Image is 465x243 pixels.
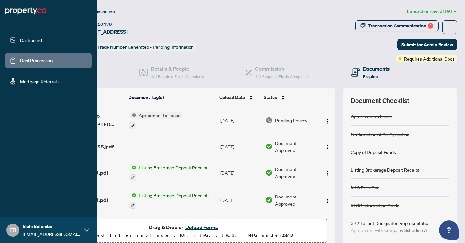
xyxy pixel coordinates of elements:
[20,37,42,43] a: Dashboard
[261,88,317,106] th: Status
[151,65,204,73] h4: Details & People
[325,171,330,176] img: Logo
[368,21,433,31] div: Transaction Communication
[322,167,333,178] button: Logo
[151,74,204,79] span: 4/4 Required Fields Completed
[363,74,378,79] span: Required
[149,223,220,231] span: Drag & Drop or
[80,28,128,35] span: [STREET_ADDRESS]
[218,187,263,214] td: [DATE]
[322,115,333,126] button: Logo
[183,223,220,231] button: Upload Forms
[351,184,379,191] div: MLS Print Out
[351,96,409,105] span: Document Checklist
[129,192,136,199] img: Status Icon
[46,231,323,239] p: Supported files include .PDF, .JPG, .JPEG, .PNG under 25 MB
[275,139,317,154] span: Document Approved
[20,58,53,64] a: Deal Processing
[275,117,307,124] span: Pending Review
[129,164,136,171] img: Status Icon
[5,6,46,16] img: logo
[322,141,333,152] button: Logo
[23,230,81,238] span: [EMAIL_ADDRESS][DOMAIN_NAME]
[218,214,263,242] td: [DATE]
[265,169,273,176] img: Document Status
[136,112,183,119] span: Agreement to Lease
[448,25,452,29] span: ellipsis
[42,219,327,243] span: Drag & Drop orUpload FormsSupported files include .PDF, .JPG, .JPEG, .PNG under25MB
[406,8,457,15] article: Transaction saved [DATE]
[439,220,459,240] button: Open asap
[129,192,210,209] button: Status IconListing Brokerage Deposit Receipt
[80,43,196,51] div: Status:
[275,193,317,207] span: Document Approved
[218,106,263,134] td: [DATE]
[255,65,309,73] h4: Commission
[355,20,439,31] button: Transaction Communication2
[265,143,273,150] img: Document Status
[363,65,390,73] h4: Documents
[428,23,433,29] div: 2
[351,202,399,209] div: RECO Information Guide
[219,94,245,101] span: Upload Date
[397,39,457,50] button: Submit for Admin Review
[265,197,273,204] img: Document Status
[23,223,81,230] span: Elphi Bolombo
[255,74,309,79] span: 1/1 Required Fields Completed
[80,9,115,15] span: View Transaction
[126,88,217,106] th: Document Tag(s)
[325,198,330,204] img: Logo
[218,159,263,187] td: [DATE]
[351,131,409,138] div: Confirmation of Co-Operation
[98,44,194,50] span: Trade Number Generated - Pending Information
[136,164,210,171] span: Listing Brokerage Deposit Receipt
[9,226,17,235] span: EB
[129,112,136,119] img: Status Icon
[325,119,330,124] img: Logo
[275,166,317,180] span: Document Approved
[351,166,419,173] div: Listing Brokerage Deposit Receipt
[401,39,453,50] span: Submit for Admin Review
[322,195,333,205] button: Logo
[325,145,330,150] img: Logo
[20,78,59,84] a: Mortgage Referrals
[351,148,396,156] div: Copy of Deposit Funds
[129,112,183,129] button: Status IconAgreement to Lease
[217,88,262,106] th: Upload Date
[98,21,112,27] span: 10479
[136,192,210,199] span: Listing Brokerage Deposit Receipt
[351,219,449,234] div: 372 Tenant Designated Representation Agreement with Company Schedule A
[351,113,392,120] div: Agreement to Lease
[129,164,210,181] button: Status IconListing Brokerage Deposit Receipt
[265,117,273,124] img: Document Status
[218,134,263,159] td: [DATE]
[404,55,455,62] span: Requires Additional Docs
[264,94,277,101] span: Status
